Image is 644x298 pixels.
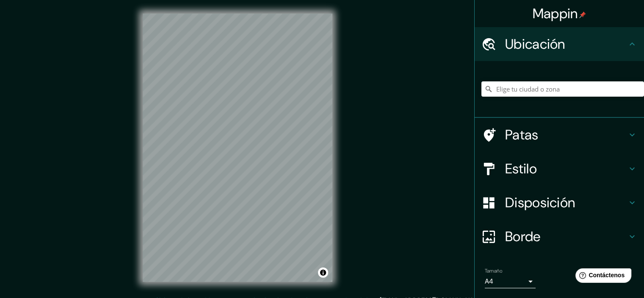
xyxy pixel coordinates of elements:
[505,160,537,178] font: Estilo
[481,81,644,97] input: Elige tu ciudad o zona
[505,126,539,144] font: Patas
[475,27,644,61] div: Ubicación
[475,152,644,186] div: Estilo
[485,277,493,286] font: A4
[475,118,644,152] div: Patas
[143,14,332,282] canvas: Mapa
[485,267,502,274] font: Tamaño
[318,267,328,278] button: Activar o desactivar atribución
[505,194,575,212] font: Disposición
[569,265,635,289] iframe: Lanzador de widgets de ayuda
[505,35,565,53] font: Ubicación
[475,220,644,253] div: Borde
[533,5,578,22] font: Mappin
[475,186,644,220] div: Disposición
[579,11,586,18] img: pin-icon.png
[485,275,536,288] div: A4
[505,228,541,245] font: Borde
